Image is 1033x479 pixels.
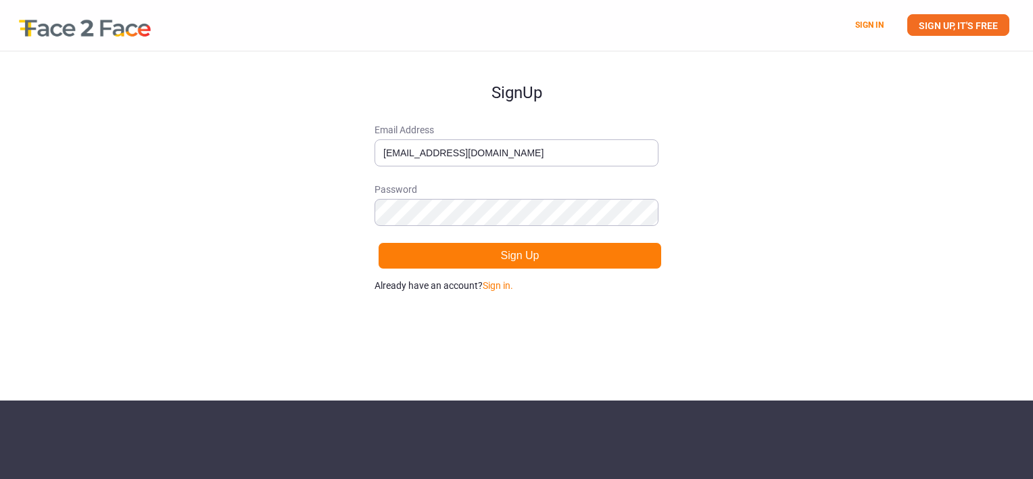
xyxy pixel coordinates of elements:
[375,139,658,166] input: Email Address
[483,280,513,291] a: Sign in.
[375,183,658,196] span: Password
[375,199,658,226] input: Password
[378,242,662,269] button: Sign Up
[375,51,658,101] h1: Sign Up
[907,14,1009,36] a: SIGN UP, IT'S FREE
[375,123,658,137] span: Email Address
[855,20,884,30] a: SIGN IN
[375,279,658,292] p: Already have an account?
